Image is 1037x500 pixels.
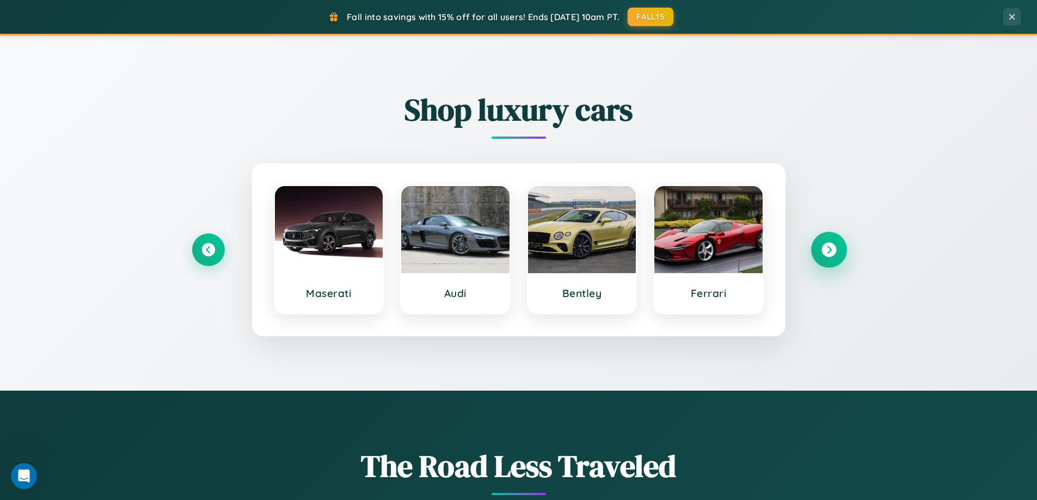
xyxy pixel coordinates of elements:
span: Fall into savings with 15% off for all users! Ends [DATE] 10am PT. [347,11,619,22]
h3: Bentley [539,287,625,300]
h2: Shop luxury cars [192,89,845,131]
h3: Maserati [286,287,372,300]
h3: Audi [412,287,499,300]
h3: Ferrari [665,287,752,300]
iframe: Intercom live chat [11,463,37,489]
button: FALL15 [628,8,673,26]
h1: The Road Less Traveled [192,445,845,487]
